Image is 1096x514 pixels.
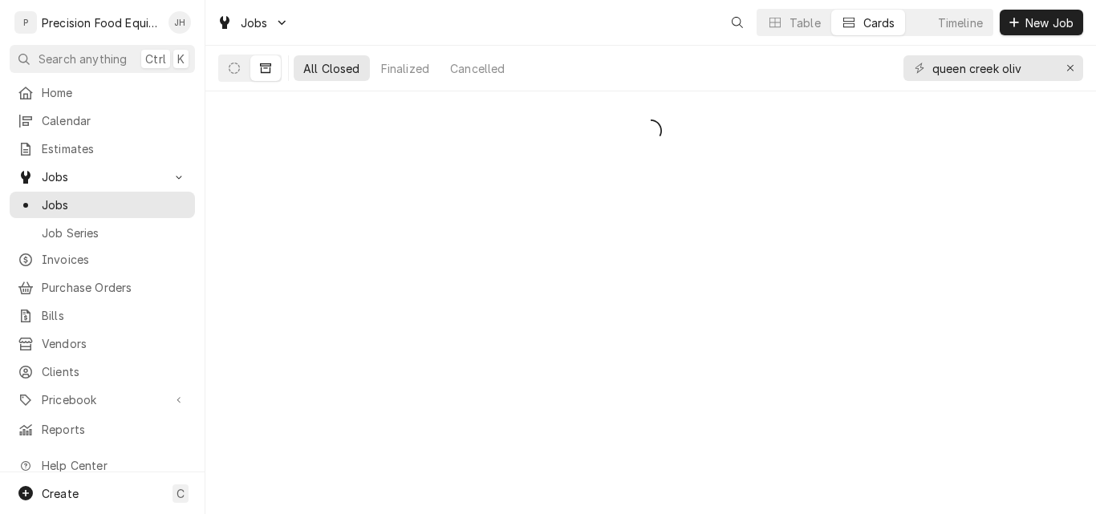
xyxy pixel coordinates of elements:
div: Table [790,14,821,31]
button: Erase input [1057,55,1083,81]
a: Go to Jobs [210,10,295,36]
a: Calendar [10,107,195,134]
a: Vendors [10,330,195,357]
span: Help Center [42,457,185,474]
span: Bills [42,307,187,324]
div: Cards [863,14,895,31]
span: Purchase Orders [42,279,187,296]
a: Clients [10,358,195,385]
a: Go to Help Center [10,452,195,479]
a: Estimates [10,136,195,162]
span: Pricebook [42,391,163,408]
span: Estimates [42,140,187,157]
span: K [177,51,185,67]
span: Reports [42,421,187,438]
span: Jobs [42,168,163,185]
a: Home [10,79,195,106]
a: Purchase Orders [10,274,195,301]
a: Jobs [10,192,195,218]
div: Precision Food Equipment LLC [42,14,160,31]
span: Home [42,84,187,101]
a: Bills [10,302,195,329]
span: Job Series [42,225,187,241]
span: Create [42,487,79,500]
button: New Job [1000,10,1083,35]
button: Open search [725,10,750,35]
span: Vendors [42,335,187,352]
span: Loading... [639,114,662,148]
div: All Closed [303,60,360,77]
span: Clients [42,363,187,380]
span: Ctrl [145,51,166,67]
div: JH [168,11,191,34]
a: Invoices [10,246,195,273]
div: Timeline [938,14,983,31]
span: Jobs [241,14,268,31]
span: Search anything [39,51,127,67]
div: All Closed Jobs List Loading [205,114,1096,148]
a: Go to Pricebook [10,387,195,413]
span: Invoices [42,251,187,268]
a: Go to Jobs [10,164,195,190]
button: Search anythingCtrlK [10,45,195,73]
span: Jobs [42,196,187,213]
span: New Job [1022,14,1077,31]
div: Jason Hertel's Avatar [168,11,191,34]
span: C [177,485,185,502]
div: Precision Food Equipment LLC's Avatar [14,11,37,34]
a: Reports [10,416,195,443]
input: Keyword search [932,55,1053,81]
a: Job Series [10,220,195,246]
div: Cancelled [450,60,505,77]
div: Finalized [381,60,429,77]
span: Calendar [42,112,187,129]
div: P [14,11,37,34]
